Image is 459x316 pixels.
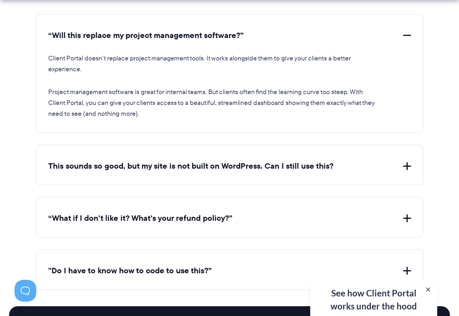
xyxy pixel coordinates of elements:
button: “What if I don’t like it? What’s your refund policy?” [48,213,411,224]
div: “Will this replace my project management software?” [48,41,411,119]
button: “Will this replace my project management software?” [48,30,411,41]
iframe: Toggle Customer Support [15,280,36,302]
p: Client Portal doesn't replace project management tools. It works alongside them to give your clie... [48,53,378,75]
p: Project management software is great for internal teams. But clients often find the learning curv... [48,87,378,119]
button: "Do I have to know how to code to use this?” [48,265,411,277]
button: This sounds so good, but my site is not built on WordPress. Can I still use this? [48,161,411,172]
